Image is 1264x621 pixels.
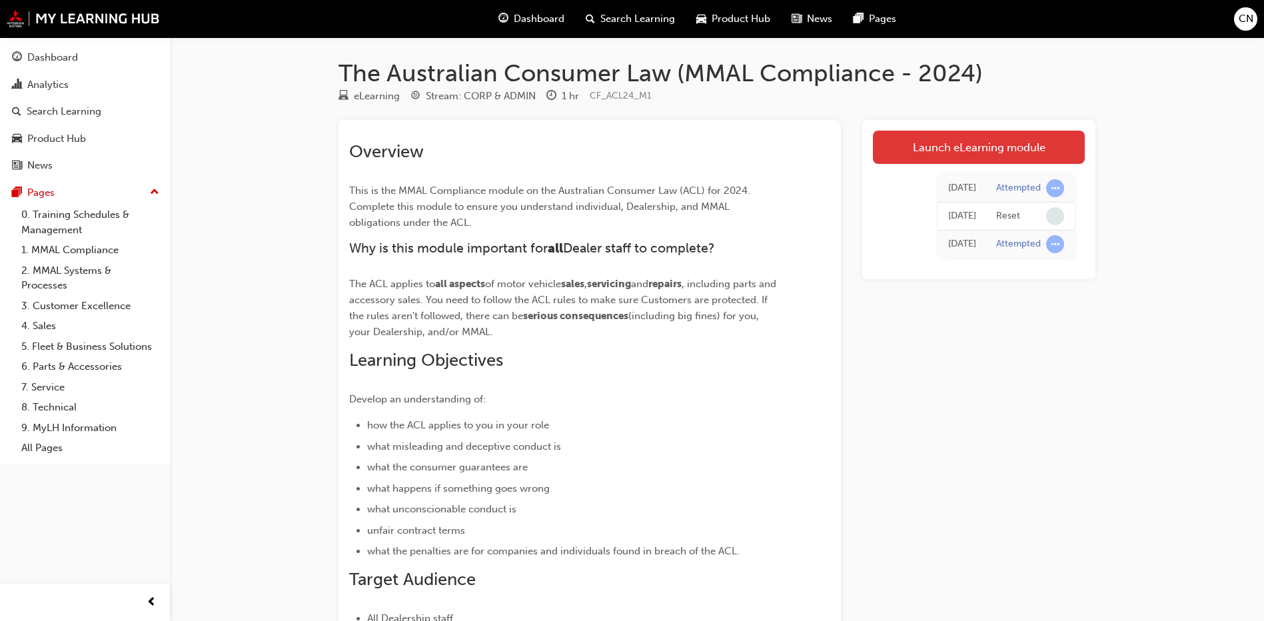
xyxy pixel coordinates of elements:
button: CN [1234,7,1257,31]
a: 6. Parts & Accessories [16,356,165,377]
div: Analytics [27,77,69,93]
span: all [548,241,563,256]
a: Search Learning [5,99,165,124]
button: Pages [5,181,165,205]
span: what the penalties are for companies and individuals found in breach of the ACL. [367,545,740,557]
span: what misleading and deceptive conduct is [367,440,561,452]
div: Product Hub [27,131,86,147]
div: eLearning [354,89,400,104]
span: news-icon [12,160,22,172]
span: what happens if something goes wrong [367,482,550,494]
span: This is the MMAL Compliance module on the Australian Consumer Law (ACL) for 2024. Complete this m... [349,185,753,229]
span: News [807,11,832,27]
a: 2. MMAL Systems & Processes [16,261,165,296]
a: Dashboard [5,45,165,70]
span: clock-icon [546,91,556,103]
span: Pages [869,11,896,27]
span: Dashboard [514,11,564,27]
a: 9. MyLH Information [16,418,165,438]
a: car-iconProduct Hub [686,5,781,33]
a: 0. Training Schedules & Management [16,205,165,240]
span: prev-icon [147,594,157,611]
a: 7. Service [16,377,165,398]
div: Reset [996,210,1020,223]
div: Search Learning [27,104,101,119]
a: Product Hub [5,127,165,151]
span: chart-icon [12,79,22,91]
div: Dashboard [27,50,78,65]
span: of motor vehicle [485,278,561,290]
span: servicing [587,278,631,290]
div: Stream: CORP & ADMIN [426,89,536,104]
span: learningRecordVerb_ATTEMPT-icon [1046,179,1064,197]
span: , including parts and accessory sales. You need to follow the ACL rules to make sure Customers ar... [349,278,779,322]
div: Attempted [996,238,1041,251]
a: News [5,153,165,178]
span: pages-icon [854,11,864,27]
span: Dealer staff to complete? [563,241,715,256]
span: learningRecordVerb_NONE-icon [1046,207,1064,225]
div: Pages [27,185,55,201]
h1: The Australian Consumer Law (MMAL Compliance - 2024) [338,59,1095,88]
div: Type [338,88,400,105]
span: Develop an understanding of: [349,393,486,405]
span: what the consumer guarantees are [367,461,528,473]
span: Learning resource code [590,90,652,101]
a: Analytics [5,73,165,97]
a: search-iconSearch Learning [575,5,686,33]
span: guage-icon [12,52,22,64]
div: Attempted [996,182,1041,195]
span: news-icon [792,11,802,27]
img: mmal [7,10,160,27]
span: Overview [349,141,424,162]
span: how the ACL applies to you in your role [367,419,549,431]
span: learningResourceType_ELEARNING-icon [338,91,348,103]
span: serious consequences [523,310,628,322]
span: The ACL applies to [349,278,435,290]
span: , [584,278,587,290]
span: Search Learning [600,11,675,27]
a: All Pages [16,438,165,458]
a: news-iconNews [781,5,843,33]
span: Why is this module important for [349,241,548,256]
span: what unconscionable conduct is [367,503,516,515]
span: car-icon [12,133,22,145]
a: Launch eLearning module [873,131,1085,164]
div: News [27,158,53,173]
span: and [631,278,648,290]
span: search-icon [586,11,595,27]
a: 3. Customer Excellence [16,296,165,316]
div: Stream [410,88,536,105]
span: Learning Objectives [349,350,503,370]
a: pages-iconPages [843,5,907,33]
span: unfair contract terms [367,524,465,536]
span: Target Audience [349,569,476,590]
span: repairs [648,278,682,290]
div: 1 hr [562,89,579,104]
span: all aspects [435,278,485,290]
span: car-icon [696,11,706,27]
a: guage-iconDashboard [488,5,575,33]
button: DashboardAnalyticsSearch LearningProduct HubNews [5,43,165,181]
div: Wed Sep 17 2025 14:51:49 GMT+1000 (Australian Eastern Standard Time) [948,181,976,196]
a: 8. Technical [16,397,165,418]
a: 4. Sales [16,316,165,336]
div: Wed Sep 17 2025 12:48:55 GMT+1000 (Australian Eastern Standard Time) [948,237,976,252]
span: search-icon [12,106,21,118]
div: Duration [546,88,579,105]
span: target-icon [410,91,420,103]
span: Product Hub [712,11,770,27]
a: 1. MMAL Compliance [16,240,165,261]
div: Wed Sep 17 2025 14:51:47 GMT+1000 (Australian Eastern Standard Time) [948,209,976,224]
span: sales [561,278,584,290]
span: CN [1239,11,1253,27]
span: pages-icon [12,187,22,199]
span: guage-icon [498,11,508,27]
span: up-icon [150,184,159,201]
span: learningRecordVerb_ATTEMPT-icon [1046,235,1064,253]
a: 5. Fleet & Business Solutions [16,336,165,357]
